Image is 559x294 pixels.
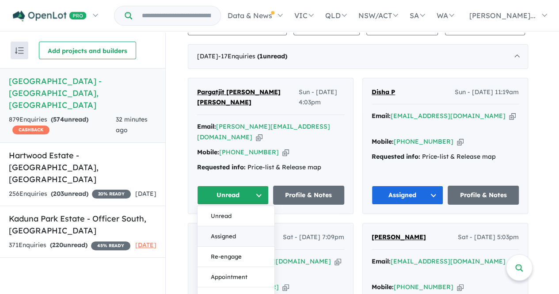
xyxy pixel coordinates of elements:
[282,148,289,157] button: Copy
[283,232,344,243] span: Sat - [DATE] 7:09pm
[335,257,341,266] button: Copy
[135,241,156,249] span: [DATE]
[92,190,131,199] span: 20 % READY
[372,153,420,160] strong: Requested info:
[273,186,345,205] a: Profile & Notes
[197,122,216,130] strong: Email:
[256,133,262,142] button: Copy
[448,186,519,205] a: Profile & Notes
[372,257,391,265] strong: Email:
[469,11,536,20] span: [PERSON_NAME]...
[197,122,330,141] a: [PERSON_NAME][EMAIL_ADDRESS][DOMAIN_NAME]
[9,149,156,185] h5: Hartwood Estate - [GEOGRAPHIC_DATA] , [GEOGRAPHIC_DATA]
[198,226,274,247] button: Assigned
[198,206,274,226] button: Unread
[299,87,344,108] span: Sun - [DATE] 4:03pm
[197,88,281,107] span: Pargatjit [PERSON_NAME] [PERSON_NAME]
[135,190,156,198] span: [DATE]
[198,267,274,287] button: Appointment
[372,112,391,120] strong: Email:
[394,283,453,291] a: [PHONE_NUMBER]
[197,163,246,171] strong: Requested info:
[372,88,395,96] span: Disha P
[116,115,148,134] span: 32 minutes ago
[39,42,136,59] button: Add projects and builders
[9,189,131,199] div: 256 Enquir ies
[372,283,394,291] strong: Mobile:
[9,213,156,237] h5: Kaduna Park Estate - Officer South , [GEOGRAPHIC_DATA]
[91,241,130,250] span: 45 % READY
[50,241,87,249] strong: ( unread)
[53,115,64,123] span: 574
[12,126,49,134] span: CASHBACK
[372,233,426,241] span: [PERSON_NAME]
[9,115,116,136] div: 879 Enquir ies
[282,283,289,292] button: Copy
[197,87,299,108] a: Pargatjit [PERSON_NAME] [PERSON_NAME]
[372,87,395,98] a: Disha P
[372,152,519,162] div: Price-list & Release map
[53,190,64,198] span: 203
[198,247,274,267] button: Re-engage
[372,137,394,145] strong: Mobile:
[372,186,443,205] button: Assigned
[219,148,279,156] a: [PHONE_NUMBER]
[9,240,130,251] div: 371 Enquir ies
[197,148,219,156] strong: Mobile:
[372,232,426,243] a: [PERSON_NAME]
[391,257,506,265] a: [EMAIL_ADDRESS][DOMAIN_NAME]
[457,137,464,146] button: Copy
[9,75,156,111] h5: [GEOGRAPHIC_DATA] - [GEOGRAPHIC_DATA] , [GEOGRAPHIC_DATA]
[457,283,464,292] button: Copy
[134,6,219,25] input: Try estate name, suburb, builder or developer
[257,52,287,60] strong: ( unread)
[188,44,528,69] div: [DATE]
[15,47,24,54] img: sort.svg
[197,186,269,205] button: Unread
[458,232,519,243] span: Sat - [DATE] 5:03pm
[509,111,516,121] button: Copy
[259,52,263,60] span: 1
[197,162,344,173] div: Price-list & Release map
[52,241,63,249] span: 220
[455,87,519,98] span: Sun - [DATE] 11:19am
[218,52,287,60] span: - 17 Enquir ies
[13,11,87,22] img: Openlot PRO Logo White
[51,190,88,198] strong: ( unread)
[51,115,88,123] strong: ( unread)
[394,137,453,145] a: [PHONE_NUMBER]
[391,112,506,120] a: [EMAIL_ADDRESS][DOMAIN_NAME]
